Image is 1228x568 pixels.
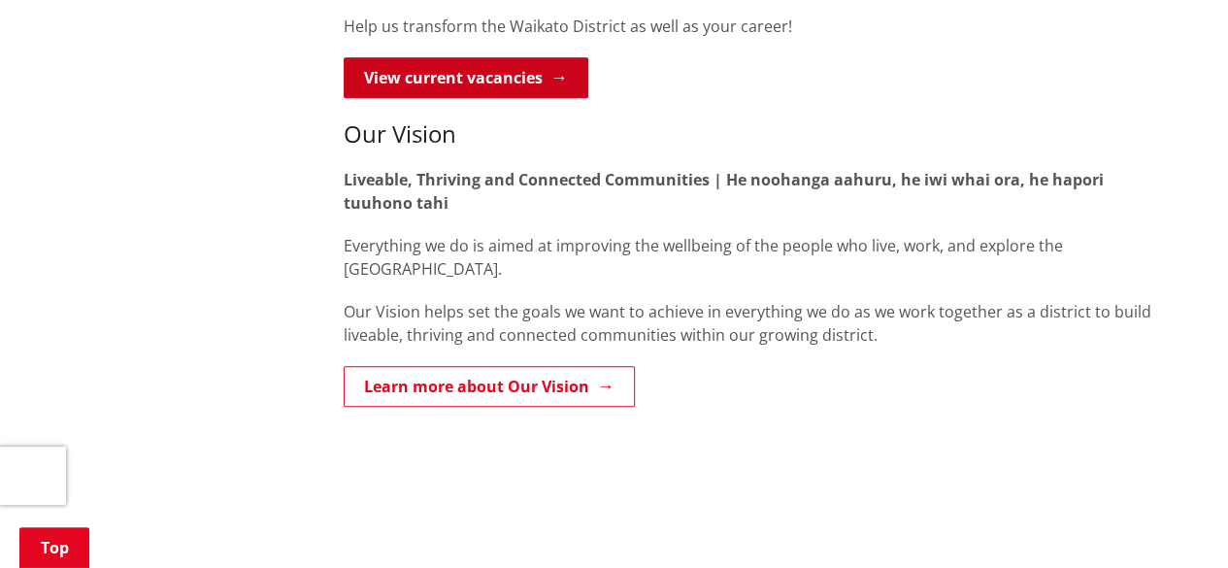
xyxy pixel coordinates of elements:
[344,120,1171,149] h3: Our Vision
[344,15,1171,38] p: Help us transform the Waikato District as well as your career!
[344,169,1104,214] strong: Liveable, Thriving and Connected Communities | He noohanga aahuru, he iwi whai ora, he hapori tuu...
[344,300,1171,347] p: Our Vision helps set the goals we want to achieve in everything we do as we work together as a di...
[1139,486,1209,556] iframe: Messenger Launcher
[344,57,588,98] a: View current vacancies
[344,366,635,407] a: Learn more about Our Vision
[344,234,1171,281] p: Everything we do is aimed at improving the wellbeing of the people who live, work, and explore th...
[19,527,89,568] a: Top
